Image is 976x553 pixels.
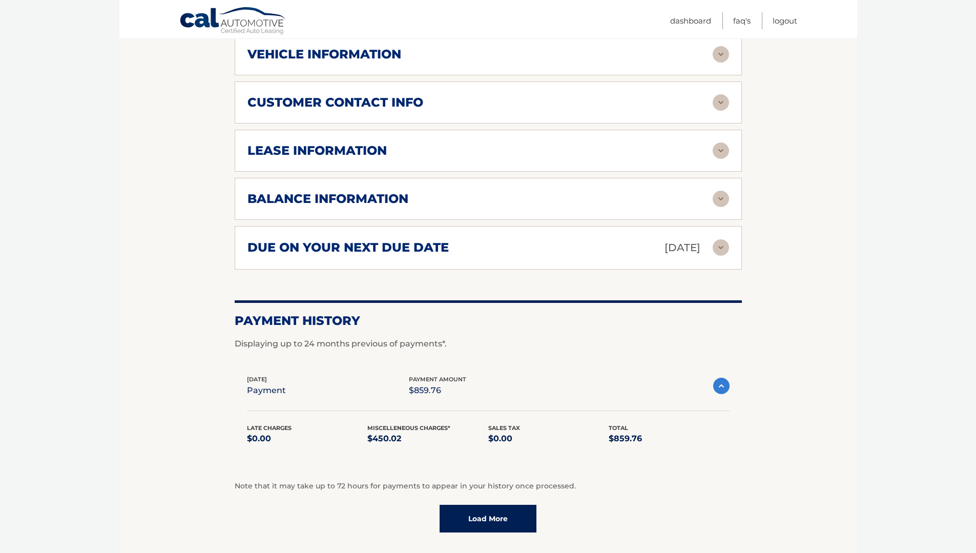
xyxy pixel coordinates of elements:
[247,143,387,158] h2: lease information
[247,95,423,110] h2: customer contact info
[409,376,466,383] span: payment amount
[609,424,628,432] span: Total
[664,239,700,257] p: [DATE]
[670,12,711,29] a: Dashboard
[713,239,729,256] img: accordion-rest.svg
[235,480,742,493] p: Note that it may take up to 72 hours for payments to appear in your history once processed.
[235,338,742,350] p: Displaying up to 24 months previous of payments*.
[713,94,729,111] img: accordion-rest.svg
[713,142,729,159] img: accordion-rest.svg
[440,505,536,532] a: Load More
[609,432,730,446] p: $859.76
[733,12,751,29] a: FAQ's
[713,46,729,63] img: accordion-rest.svg
[235,313,742,329] h2: Payment History
[247,240,449,255] h2: due on your next due date
[179,7,287,36] a: Cal Automotive
[367,432,488,446] p: $450.02
[713,378,730,394] img: accordion-active.svg
[247,424,292,432] span: Late Charges
[367,424,450,432] span: Miscelleneous Charges*
[409,383,466,398] p: $859.76
[713,191,729,207] img: accordion-rest.svg
[247,47,401,62] h2: vehicle information
[247,191,408,207] h2: balance information
[247,376,267,383] span: [DATE]
[247,383,286,398] p: payment
[488,424,520,432] span: Sales Tax
[488,432,609,446] p: $0.00
[773,12,797,29] a: Logout
[247,432,368,446] p: $0.00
